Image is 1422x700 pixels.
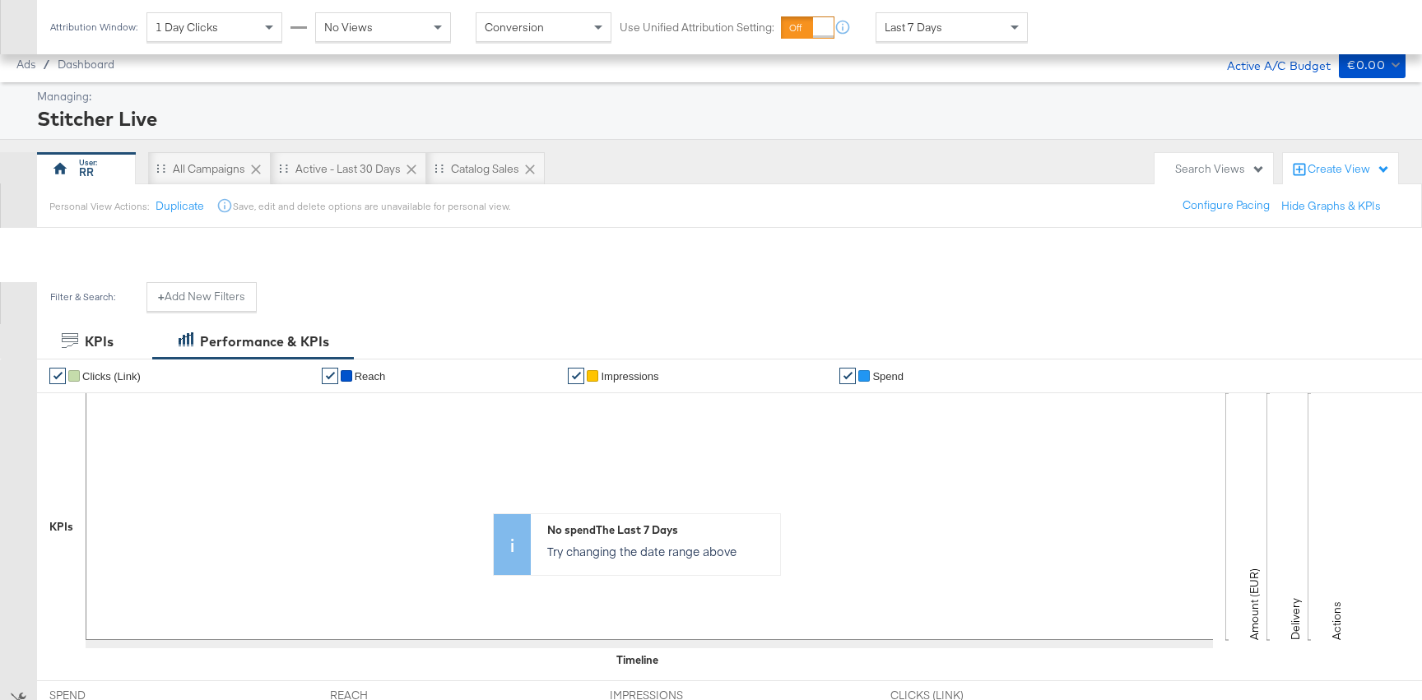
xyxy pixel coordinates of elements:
span: Impressions [601,370,658,382]
strong: + [158,289,165,304]
button: +Add New Filters [146,282,257,312]
button: Configure Pacing [1171,191,1281,220]
div: RR [79,165,94,180]
div: Performance & KPIs [200,332,329,351]
a: ✔ [568,368,584,384]
div: Active A/C Budget [1210,52,1331,76]
div: Stitcher Live [37,104,1401,132]
span: / [35,58,58,71]
span: Spend [872,370,904,382]
div: Drag to reorder tab [434,164,444,173]
a: ✔ [839,368,856,384]
button: Hide Graphs & KPIs [1281,198,1381,214]
span: Last 7 Days [885,20,942,35]
div: KPIs [85,332,114,351]
button: €0.00 [1339,52,1406,78]
div: Filter & Search: [49,291,116,303]
span: Ads [16,58,35,71]
div: Active - Last 30 Days [295,161,401,177]
div: Search Views [1175,161,1265,177]
div: All Campaigns [173,161,245,177]
div: Managing: [37,89,1401,104]
div: Drag to reorder tab [279,164,288,173]
div: Create View [1308,161,1390,178]
a: ✔ [322,368,338,384]
span: Conversion [485,20,544,35]
button: Duplicate [156,198,204,214]
label: Use Unified Attribution Setting: [620,20,774,35]
a: ✔ [49,368,66,384]
div: Drag to reorder tab [156,164,165,173]
span: 1 Day Clicks [156,20,218,35]
p: Try changing the date range above [547,543,772,559]
div: €0.00 [1347,55,1385,76]
span: No Views [324,20,373,35]
a: Dashboard [58,58,114,71]
div: Attribution Window: [49,21,138,33]
div: No spend The Last 7 Days [547,522,772,538]
div: Save, edit and delete options are unavailable for personal view. [233,200,510,213]
div: Personal View Actions: [49,200,149,213]
span: Clicks (Link) [82,370,141,382]
div: Catalog Sales [451,161,519,177]
span: Reach [355,370,386,382]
